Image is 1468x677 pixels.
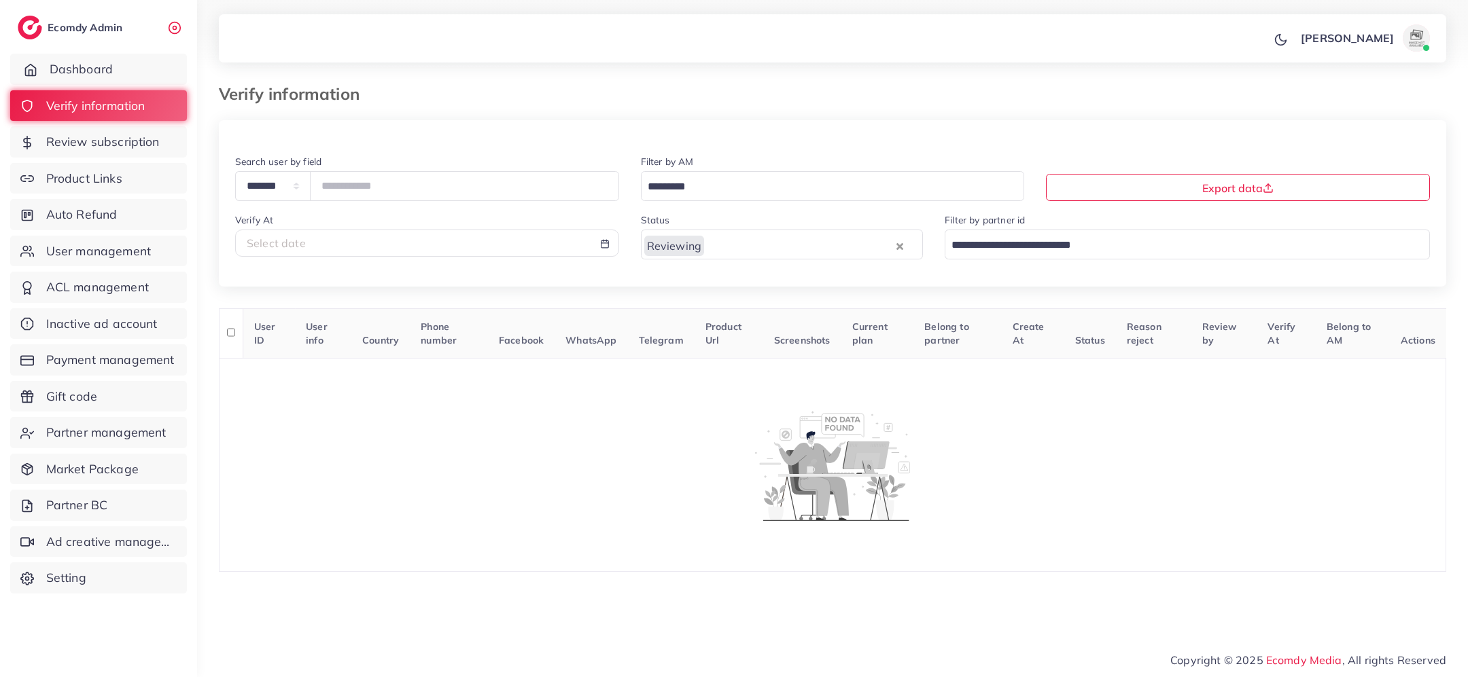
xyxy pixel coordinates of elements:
[565,334,616,346] span: WhatsApp
[10,90,187,122] a: Verify information
[641,213,670,227] label: Status
[50,60,113,78] span: Dashboard
[10,236,187,267] a: User management
[254,321,276,346] span: User ID
[10,308,187,340] a: Inactive ad account
[46,242,151,260] span: User management
[46,278,149,296] span: ACL management
[755,409,910,521] img: No account
[1266,653,1342,667] a: Ecomdy Media
[247,236,306,250] span: Select date
[10,54,187,85] a: Dashboard
[48,21,126,34] h2: Ecomdy Admin
[1301,30,1394,46] p: [PERSON_NAME]
[852,321,888,346] span: Current plan
[641,155,694,168] label: Filter by AM
[10,126,187,158] a: Review subscription
[10,381,187,412] a: Gift code
[46,533,177,551] span: Ad creative management
[46,569,86,587] span: Setting
[1327,321,1371,346] span: Belong to AM
[499,334,544,346] span: Facebook
[46,206,118,223] span: Auto Refund
[235,155,321,168] label: Search user by field
[46,97,145,115] span: Verify information
[1403,24,1430,52] img: avatar
[641,230,924,259] div: Search for option
[947,235,1412,256] input: Search for option
[1401,334,1435,346] span: Actions
[1170,652,1446,668] span: Copyright © 2025
[46,351,175,369] span: Payment management
[945,230,1430,259] div: Search for option
[705,235,893,256] input: Search for option
[46,388,97,405] span: Gift code
[18,16,42,39] img: logo
[643,177,1007,198] input: Search for option
[10,417,187,448] a: Partner management
[46,496,108,514] span: Partner BC
[10,490,187,521] a: Partner BC
[421,321,457,346] span: Phone number
[639,334,684,346] span: Telegram
[362,334,399,346] span: Country
[46,170,122,187] span: Product Links
[46,424,167,441] span: Partner management
[1127,321,1161,346] span: Reason reject
[924,321,968,346] span: Belong to partner
[46,315,158,333] span: Inactive ad account
[1293,24,1435,52] a: [PERSON_NAME]avatar
[1013,321,1045,346] span: Create At
[641,171,1025,200] div: Search for option
[10,344,187,376] a: Payment management
[46,460,139,478] span: Market Package
[235,213,273,227] label: Verify At
[1202,181,1274,195] span: Export data
[1202,321,1237,346] span: Review by
[10,562,187,593] a: Setting
[10,199,187,230] a: Auto Refund
[1342,652,1446,668] span: , All rights Reserved
[306,321,328,346] span: User info
[1075,334,1105,346] span: Status
[219,84,370,104] h3: Verify information
[774,334,831,346] span: Screenshots
[1268,321,1295,346] span: Verify At
[10,272,187,303] a: ACL management
[945,213,1025,227] label: Filter by partner id
[896,238,903,253] button: Clear Selected
[705,321,741,346] span: Product Url
[18,16,126,39] a: logoEcomdy Admin
[10,454,187,485] a: Market Package
[10,526,187,557] a: Ad creative management
[1046,174,1430,201] button: Export data
[10,163,187,194] a: Product Links
[46,133,160,151] span: Review subscription
[644,236,704,256] span: Reviewing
